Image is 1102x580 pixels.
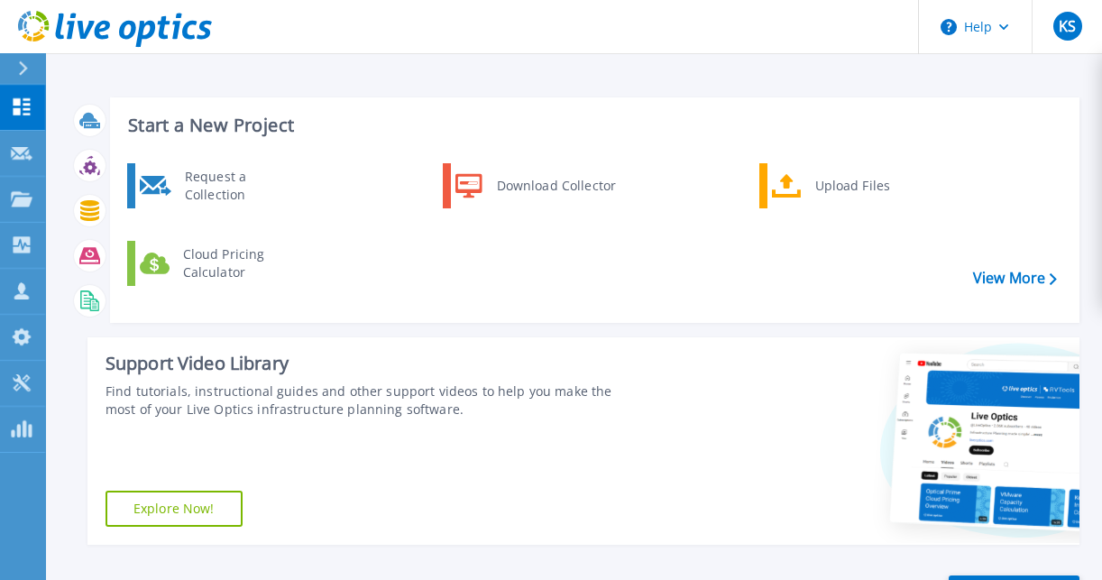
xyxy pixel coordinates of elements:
div: Support Video Library [106,352,620,375]
a: Request a Collection [127,163,312,208]
div: Request a Collection [176,168,308,204]
a: Explore Now! [106,491,243,527]
div: Upload Files [806,168,940,204]
a: Download Collector [443,163,628,208]
a: View More [973,270,1057,287]
div: Download Collector [488,168,624,204]
span: KS [1059,19,1076,33]
a: Cloud Pricing Calculator [127,241,312,286]
div: Find tutorials, instructional guides and other support videos to help you make the most of your L... [106,382,620,419]
h3: Start a New Project [128,115,1056,135]
div: Cloud Pricing Calculator [174,245,308,281]
a: Upload Files [759,163,944,208]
